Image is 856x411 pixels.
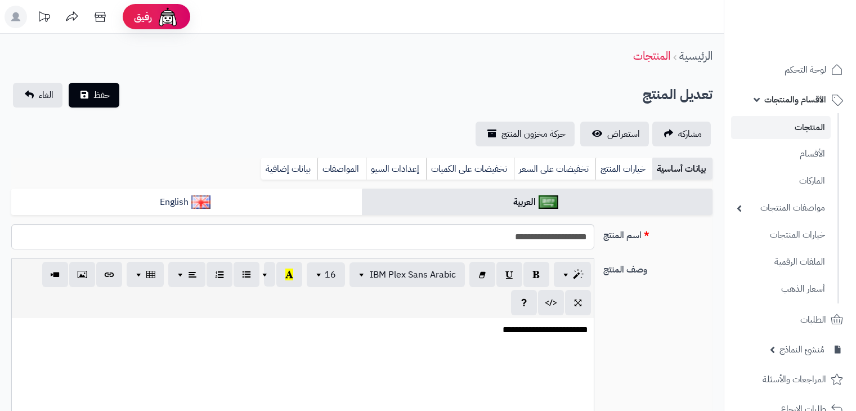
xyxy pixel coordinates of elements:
[679,47,712,64] a: الرئيسية
[134,10,152,24] span: رفيق
[643,83,712,106] h2: تعديل المنتج
[595,158,652,180] a: خيارات المنتج
[514,158,595,180] a: تخفيضات على السعر
[261,158,317,180] a: بيانات إضافية
[731,277,831,301] a: أسعار الذهب
[607,127,640,141] span: استعراض
[13,83,62,108] a: الغاء
[69,83,119,108] button: حفظ
[39,88,53,102] span: الغاء
[539,195,558,209] img: العربية
[156,6,179,28] img: ai-face.png
[731,142,831,166] a: الأقسام
[366,158,426,180] a: إعدادات السيو
[731,116,831,139] a: المنتجات
[307,262,345,287] button: 16
[652,158,712,180] a: بيانات أساسية
[325,268,336,282] span: 16
[476,122,575,146] a: حركة مخزون المنتج
[191,195,211,209] img: English
[652,122,711,146] a: مشاركه
[501,127,566,141] span: حركة مخزون المنتج
[370,268,456,282] span: IBM Plex Sans Arabic
[779,342,824,358] span: مُنشئ النماذج
[731,196,831,220] a: مواصفات المنتجات
[779,28,845,51] img: logo-2.png
[93,88,110,102] span: حفظ
[731,366,849,393] a: المراجعات والأسئلة
[731,56,849,83] a: لوحة التحكم
[599,258,717,276] label: وصف المنتج
[800,312,826,328] span: الطلبات
[731,250,831,274] a: الملفات الرقمية
[11,189,362,216] a: English
[731,223,831,247] a: خيارات المنتجات
[349,262,465,287] button: IBM Plex Sans Arabic
[426,158,514,180] a: تخفيضات على الكميات
[633,47,670,64] a: المنتجات
[317,158,366,180] a: المواصفات
[580,122,649,146] a: استعراض
[30,6,58,31] a: تحديثات المنصة
[731,306,849,333] a: الطلبات
[362,189,712,216] a: العربية
[731,169,831,193] a: الماركات
[678,127,702,141] span: مشاركه
[785,62,826,78] span: لوحة التحكم
[763,372,826,387] span: المراجعات والأسئلة
[599,224,717,242] label: اسم المنتج
[764,92,826,108] span: الأقسام والمنتجات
